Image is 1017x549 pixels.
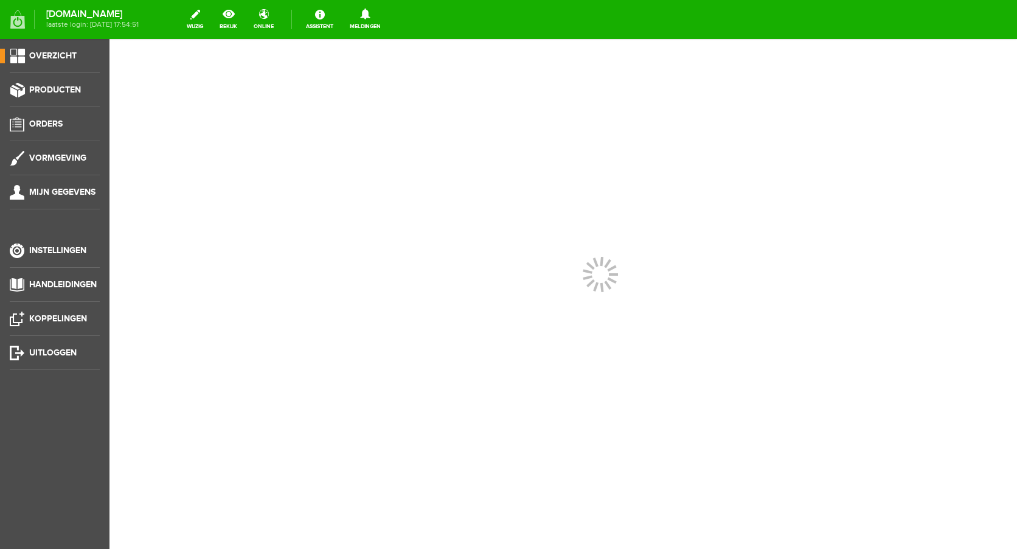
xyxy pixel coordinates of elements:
[29,313,87,324] span: Koppelingen
[246,6,281,33] a: online
[212,6,245,33] a: bekijk
[29,348,77,358] span: Uitloggen
[29,279,97,290] span: Handleidingen
[29,153,86,163] span: Vormgeving
[29,187,95,197] span: Mijn gegevens
[46,11,139,18] strong: [DOMAIN_NAME]
[342,6,388,33] a: Meldingen
[179,6,210,33] a: wijzig
[29,245,86,256] span: Instellingen
[299,6,341,33] a: Assistent
[29,51,77,61] span: Overzicht
[29,119,63,129] span: Orders
[46,21,139,28] span: laatste login: [DATE] 17:54:51
[29,85,81,95] span: Producten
